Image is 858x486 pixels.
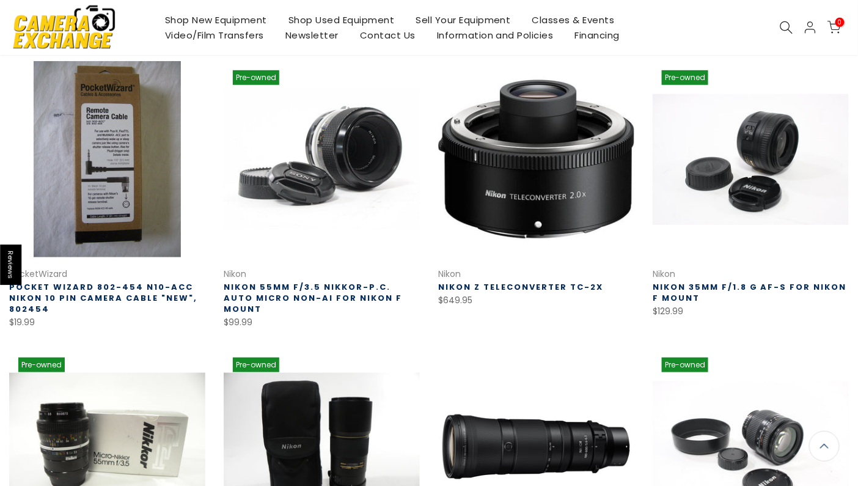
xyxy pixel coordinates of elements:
a: Sell Your Equipment [405,12,522,28]
a: PocketWizard [9,268,67,280]
span: 0 [835,18,845,27]
div: $19.99 [9,315,205,330]
a: Newsletter [274,28,349,43]
div: $129.99 [653,304,849,319]
a: Nikon 55mm f/3.5 Nikkor-P.C. Auto Micro Non-Ai for Nikon F mount [224,281,402,315]
a: Nikon [224,268,246,280]
a: Classes & Events [521,12,625,28]
a: Shop New Equipment [154,12,277,28]
a: Nikon [653,268,675,280]
a: Pocket Wizard 802-454 N10-ACC Nikon 10 Pin Camera Cable "NEW", 802454 [9,281,197,315]
a: Video/Film Transfers [154,28,274,43]
div: $649.95 [438,293,634,308]
a: Back to the top [809,431,840,462]
a: Nikon [438,268,461,280]
a: Nikon Z Teleconverter TC-2x [438,281,603,293]
a: Information and Policies [426,28,564,43]
a: Nikon 35mm f/1.8 G AF-S for Nikon F Mount [653,281,847,304]
div: $99.99 [224,315,420,330]
a: 0 [827,21,841,34]
a: Contact Us [349,28,426,43]
a: Shop Used Equipment [277,12,405,28]
a: Financing [564,28,631,43]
